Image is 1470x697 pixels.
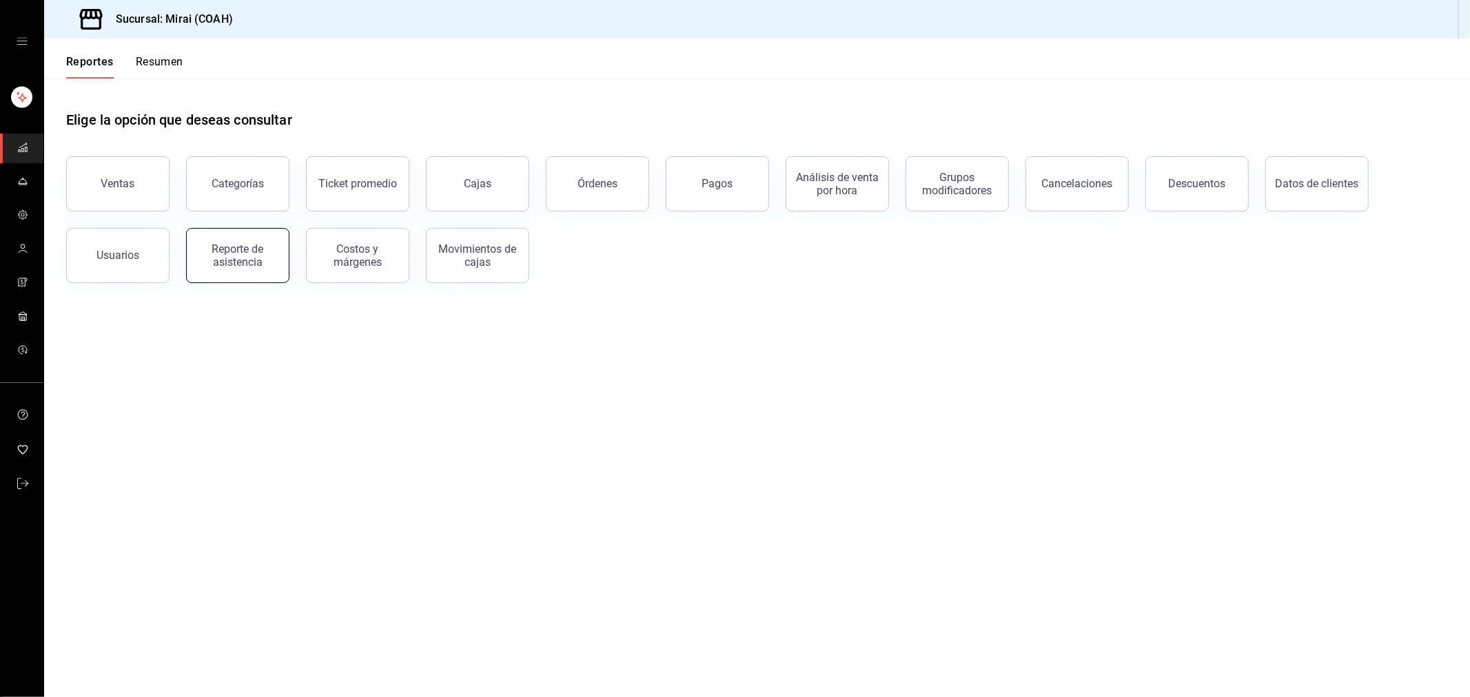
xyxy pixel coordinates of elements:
button: Pagos [666,156,769,211]
button: Grupos modificadores [906,156,1009,211]
button: Análisis de venta por hora [786,156,889,211]
div: Ventas [101,177,135,190]
div: Órdenes [578,177,617,190]
h3: Sucursal: Mirai (COAH) [105,11,233,28]
button: Descuentos [1145,156,1249,211]
div: navigation tabs [66,55,183,79]
div: Usuarios [96,249,139,262]
button: Resumen [136,55,183,79]
button: Ticket promedio [306,156,409,211]
button: Cajas [426,156,529,211]
button: Reporte de asistencia [186,228,289,283]
button: Costos y márgenes [306,228,409,283]
div: Movimientos de cajas [435,242,520,269]
div: Costos y márgenes [315,242,400,269]
div: Pagos [702,177,733,190]
h1: Elige la opción que deseas consultar [66,110,292,130]
button: Usuarios [66,228,170,283]
button: Movimientos de cajas [426,228,529,283]
button: Órdenes [546,156,649,211]
div: Cancelaciones [1042,177,1113,190]
div: Análisis de venta por hora [795,171,880,197]
div: Ticket promedio [318,177,397,190]
button: Datos de clientes [1265,156,1369,211]
div: Cajas [464,177,491,190]
div: Reporte de asistencia [195,242,280,269]
div: Categorías [212,177,264,190]
button: Reportes [66,55,114,79]
button: Cancelaciones [1025,156,1129,211]
div: Datos de clientes [1276,177,1359,190]
div: Grupos modificadores [915,171,1000,197]
button: open drawer [17,36,28,47]
div: Descuentos [1169,177,1226,190]
button: Ventas [66,156,170,211]
button: Categorías [186,156,289,211]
